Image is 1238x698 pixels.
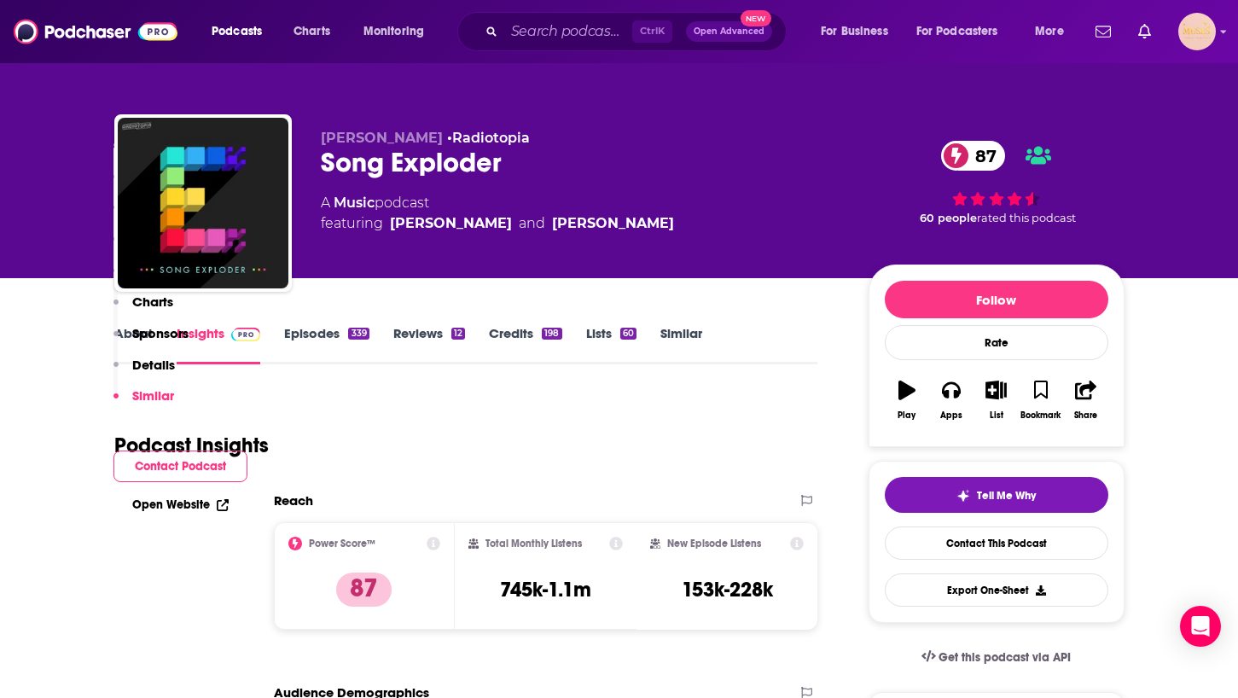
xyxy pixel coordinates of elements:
[336,573,392,607] p: 87
[14,15,177,48] img: Podchaser - Follow, Share and Rate Podcasts
[452,130,530,146] a: Radiotopia
[908,637,1085,678] a: Get this podcast via API
[958,141,1005,171] span: 87
[1023,18,1085,45] button: open menu
[132,357,175,373] p: Details
[694,27,764,36] span: Open Advanced
[686,21,772,42] button: Open AdvancedNew
[489,325,561,364] a: Credits198
[940,410,962,421] div: Apps
[898,410,915,421] div: Play
[393,325,465,364] a: Reviews12
[113,451,247,482] button: Contact Podcast
[809,18,910,45] button: open menu
[552,213,674,234] div: [PERSON_NAME]
[113,387,174,419] button: Similar
[990,410,1003,421] div: List
[667,538,761,550] h2: New Episode Listens
[1074,410,1097,421] div: Share
[939,650,1071,665] span: Get this podcast via API
[132,497,229,512] a: Open Website
[905,18,1023,45] button: open menu
[586,325,636,364] a: Lists60
[974,369,1018,431] button: List
[977,489,1036,503] span: Tell Me Why
[113,357,175,388] button: Details
[363,20,424,44] span: Monitoring
[916,20,998,44] span: For Podcasters
[352,18,446,45] button: open menu
[682,577,773,602] h3: 153k-228k
[741,10,771,26] span: New
[390,213,512,234] a: Hrishikesh Hirway
[1035,20,1064,44] span: More
[474,12,803,51] div: Search podcasts, credits, & more...
[1178,13,1216,50] span: Logged in as MUSESPR
[542,328,561,340] div: 198
[941,141,1005,171] a: 87
[118,118,288,288] img: Song Exploder
[504,18,632,45] input: Search podcasts, credits, & more...
[294,20,330,44] span: Charts
[620,328,636,340] div: 60
[321,130,443,146] span: [PERSON_NAME]
[132,325,189,341] p: Sponsors
[821,20,888,44] span: For Business
[200,18,284,45] button: open menu
[132,387,174,404] p: Similar
[1019,369,1063,431] button: Bookmark
[1178,13,1216,50] img: User Profile
[447,130,530,146] span: •
[920,212,977,224] span: 60 people
[1180,606,1221,647] div: Open Intercom Messenger
[321,193,674,234] div: A podcast
[451,328,465,340] div: 12
[977,212,1076,224] span: rated this podcast
[1089,17,1118,46] a: Show notifications dropdown
[956,489,970,503] img: tell me why sparkle
[885,526,1108,560] a: Contact This Podcast
[885,573,1108,607] button: Export One-Sheet
[885,325,1108,360] div: Rate
[885,477,1108,513] button: tell me why sparkleTell Me Why
[632,20,672,43] span: Ctrl K
[1063,369,1107,431] button: Share
[885,281,1108,318] button: Follow
[885,369,929,431] button: Play
[500,577,591,602] h3: 745k-1.1m
[485,538,582,550] h2: Total Monthly Listens
[334,195,375,211] a: Music
[660,325,702,364] a: Similar
[1131,17,1158,46] a: Show notifications dropdown
[113,325,189,357] button: Sponsors
[1178,13,1216,50] button: Show profile menu
[274,492,313,509] h2: Reach
[309,538,375,550] h2: Power Score™
[348,328,369,340] div: 339
[212,20,262,44] span: Podcasts
[929,369,974,431] button: Apps
[519,213,545,234] span: and
[1020,410,1061,421] div: Bookmark
[869,130,1125,236] div: 87 60 peoplerated this podcast
[284,325,369,364] a: Episodes339
[282,18,340,45] a: Charts
[321,213,674,234] span: featuring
